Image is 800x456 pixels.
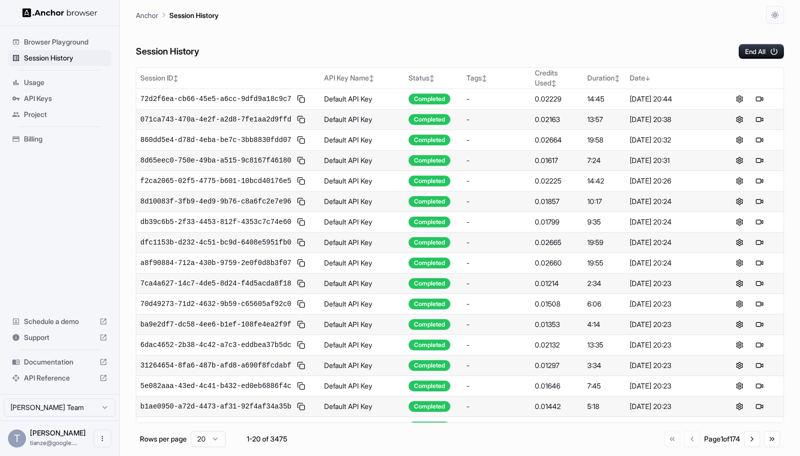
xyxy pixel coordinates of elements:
[136,44,199,59] h6: Session History
[136,10,158,20] p: Anchor
[140,381,291,391] span: 5e082aaa-43ed-4c41-b432-ed0eb6886f4c
[535,94,579,104] div: 0.02229
[8,74,111,90] div: Usage
[408,155,450,166] div: Completed
[645,74,650,82] span: ↓
[8,131,111,147] div: Billing
[630,217,711,227] div: [DATE] 20:24
[587,278,622,288] div: 2:34
[630,278,711,288] div: [DATE] 20:23
[408,175,450,186] div: Completed
[587,196,622,206] div: 10:17
[466,381,527,391] div: -
[320,171,404,191] td: Default API Key
[408,380,450,391] div: Completed
[136,9,219,20] nav: breadcrumb
[466,73,527,83] div: Tags
[320,89,404,109] td: Default API Key
[630,196,711,206] div: [DATE] 20:24
[24,332,95,342] span: Support
[535,319,579,329] div: 0.01353
[24,357,95,367] span: Documentation
[630,340,711,350] div: [DATE] 20:23
[320,191,404,212] td: Default API Key
[630,381,711,391] div: [DATE] 20:23
[587,135,622,145] div: 19:58
[242,434,292,444] div: 1-20 of 3475
[630,319,711,329] div: [DATE] 20:23
[8,370,111,386] div: API Reference
[320,273,404,294] td: Default API Key
[630,299,711,309] div: [DATE] 20:23
[24,37,107,47] span: Browser Playground
[408,257,450,268] div: Completed
[8,106,111,122] div: Project
[408,401,450,412] div: Completed
[320,109,404,130] td: Default API Key
[466,401,527,411] div: -
[140,135,291,145] span: 860dd5e4-d78d-4eba-be7c-3bb8830fdd07
[630,176,711,186] div: [DATE] 20:26
[24,373,95,383] span: API Reference
[630,94,711,104] div: [DATE] 20:44
[630,258,711,268] div: [DATE] 20:24
[466,217,527,227] div: -
[630,360,711,370] div: [DATE] 20:23
[320,355,404,376] td: Default API Key
[8,429,26,447] div: T
[466,319,527,329] div: -
[466,360,527,370] div: -
[466,176,527,186] div: -
[24,93,107,103] span: API Keys
[140,176,291,186] span: f2ca2065-02f5-4775-b601-10bcd40176e5
[320,417,404,437] td: Default API Key
[140,217,291,227] span: db39c6b5-2f33-4453-812f-4353c7c74e60
[22,8,97,17] img: Anchor Logo
[320,396,404,417] td: Default API Key
[587,73,622,83] div: Duration
[24,77,107,87] span: Usage
[587,299,622,309] div: 6:06
[30,428,86,437] span: Tianze Shi
[587,340,622,350] div: 13:35
[320,314,404,335] td: Default API Key
[140,258,291,268] span: a8f90884-712a-430b-9759-2e0f0d8b3f07
[8,354,111,370] div: Documentation
[587,114,622,124] div: 13:57
[408,237,450,248] div: Completed
[408,93,450,104] div: Completed
[587,237,622,247] div: 19:59
[8,90,111,106] div: API Keys
[466,114,527,124] div: -
[466,196,527,206] div: -
[140,278,291,288] span: 7ca4a627-14c7-4de5-8d24-f4d5acda8f18
[630,135,711,145] div: [DATE] 20:32
[587,360,622,370] div: 3:34
[466,135,527,145] div: -
[535,401,579,411] div: 0.01442
[429,74,434,82] span: ↕
[482,74,487,82] span: ↕
[320,335,404,355] td: Default API Key
[630,114,711,124] div: [DATE] 20:38
[466,340,527,350] div: -
[466,299,527,309] div: -
[140,196,291,206] span: 8d10083f-3fb9-4ed9-9b76-c8a6fc2e7e96
[535,360,579,370] div: 0.01297
[535,381,579,391] div: 0.01646
[615,74,620,82] span: ↕
[408,134,450,145] div: Completed
[320,150,404,171] td: Default API Key
[466,155,527,165] div: -
[630,422,711,432] div: [DATE] 20:23
[173,74,178,82] span: ↕
[169,10,219,20] p: Session History
[24,134,107,144] span: Billing
[140,319,291,329] span: ba9e2df7-dc58-4ee6-b1ef-108fe4ea2f9f
[408,114,450,125] div: Completed
[587,217,622,227] div: 9:35
[408,319,450,330] div: Completed
[739,44,784,59] button: End All
[408,216,450,227] div: Completed
[140,299,291,309] span: 70d49273-71d2-4632-9b59-c65605af92c0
